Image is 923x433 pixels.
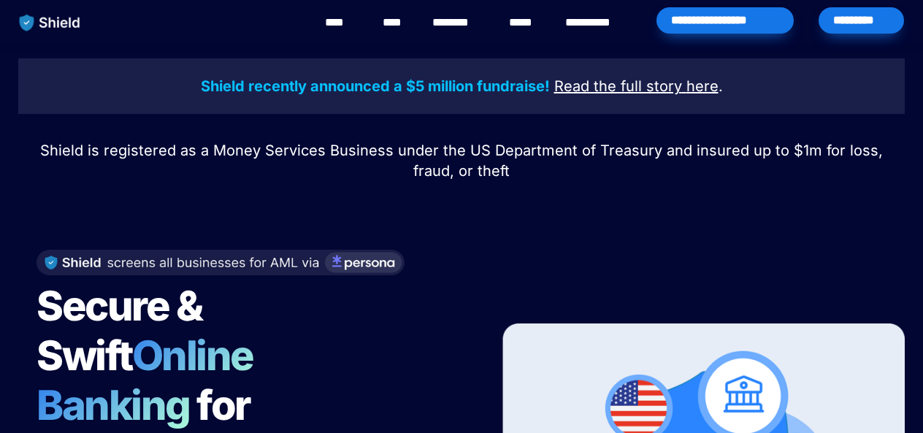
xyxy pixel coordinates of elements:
[201,77,550,95] strong: Shield recently announced a $5 million fundraise!
[37,281,209,380] span: Secure & Swift
[37,331,268,430] span: Online Banking
[554,77,682,95] u: Read the full story
[12,7,88,38] img: website logo
[686,80,719,94] a: here
[40,142,887,180] span: Shield is registered as a Money Services Business under the US Department of Treasury and insured...
[686,77,719,95] u: here
[719,77,723,95] span: .
[554,80,682,94] a: Read the full story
